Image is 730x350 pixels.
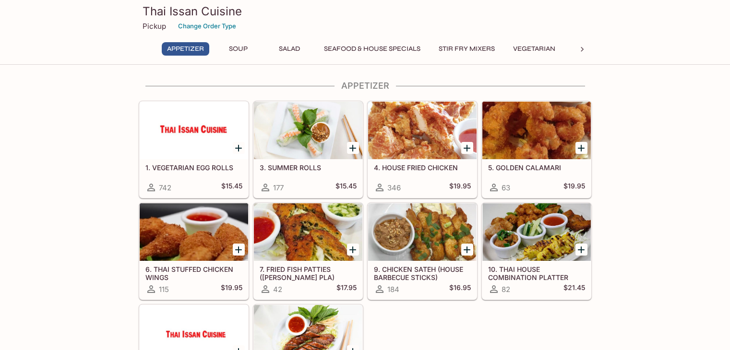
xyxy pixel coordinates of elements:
[368,102,477,159] div: 4. HOUSE FRIED CHICKEN
[482,101,591,198] a: 5. GOLDEN CALAMARI63$19.95
[508,42,561,56] button: Vegetarian
[221,283,242,295] h5: $19.95
[319,42,426,56] button: Seafood & House Specials
[336,283,357,295] h5: $17.95
[335,182,357,193] h5: $15.45
[568,42,611,56] button: Noodles
[368,101,477,198] a: 4. HOUSE FRIED CHICKEN346$19.95
[347,142,359,154] button: Add 3. SUMMER ROLLS
[139,101,249,198] a: 1. VEGETARIAN EGG ROLLS742$15.45
[268,42,311,56] button: Salad
[433,42,500,56] button: Stir Fry Mixers
[145,163,242,172] h5: 1. VEGETARIAN EGG ROLLS
[140,203,248,261] div: 6. THAI STUFFED CHICKEN WINGS
[162,42,209,56] button: Appetizer
[374,163,471,172] h5: 4. HOUSE FRIED CHICKEN
[159,285,169,294] span: 115
[273,183,284,192] span: 177
[143,22,166,31] p: Pickup
[387,183,401,192] span: 346
[449,283,471,295] h5: $16.95
[174,19,240,34] button: Change Order Type
[461,244,473,256] button: Add 9. CHICKEN SATEH (HOUSE BARBECUE STICKS)
[482,102,591,159] div: 5. GOLDEN CALAMARI
[502,285,510,294] span: 82
[143,4,588,19] h3: Thai Issan Cuisine
[273,285,282,294] span: 42
[502,183,510,192] span: 63
[461,142,473,154] button: Add 4. HOUSE FRIED CHICKEN
[575,142,587,154] button: Add 5. GOLDEN CALAMARI
[140,102,248,159] div: 1. VEGETARIAN EGG ROLLS
[260,163,357,172] h5: 3. SUMMER ROLLS
[347,244,359,256] button: Add 7. FRIED FISH PATTIES (TOD MUN PLA)
[575,244,587,256] button: Add 10. THAI HOUSE COMBINATION PLATTER
[233,244,245,256] button: Add 6. THAI STUFFED CHICKEN WINGS
[217,42,260,56] button: Soup
[488,265,585,281] h5: 10. THAI HOUSE COMBINATION PLATTER
[253,101,363,198] a: 3. SUMMER ROLLS177$15.45
[253,203,363,300] a: 7. FRIED FISH PATTIES ([PERSON_NAME] PLA)42$17.95
[563,182,585,193] h5: $19.95
[449,182,471,193] h5: $19.95
[482,203,591,300] a: 10. THAI HOUSE COMBINATION PLATTER82$21.45
[145,265,242,281] h5: 6. THAI STUFFED CHICKEN WINGS
[488,163,585,172] h5: 5. GOLDEN CALAMARI
[368,203,477,300] a: 9. CHICKEN SATEH (HOUSE BARBECUE STICKS)184$16.95
[482,203,591,261] div: 10. THAI HOUSE COMBINATION PLATTER
[139,203,249,300] a: 6. THAI STUFFED CHICKEN WINGS115$19.95
[233,142,245,154] button: Add 1. VEGETARIAN EGG ROLLS
[221,182,242,193] h5: $15.45
[368,203,477,261] div: 9. CHICKEN SATEH (HOUSE BARBECUE STICKS)
[159,183,171,192] span: 742
[254,203,362,261] div: 7. FRIED FISH PATTIES (TOD MUN PLA)
[563,283,585,295] h5: $21.45
[374,265,471,281] h5: 9. CHICKEN SATEH (HOUSE BARBECUE STICKS)
[254,102,362,159] div: 3. SUMMER ROLLS
[260,265,357,281] h5: 7. FRIED FISH PATTIES ([PERSON_NAME] PLA)
[387,285,399,294] span: 184
[139,81,592,91] h4: Appetizer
